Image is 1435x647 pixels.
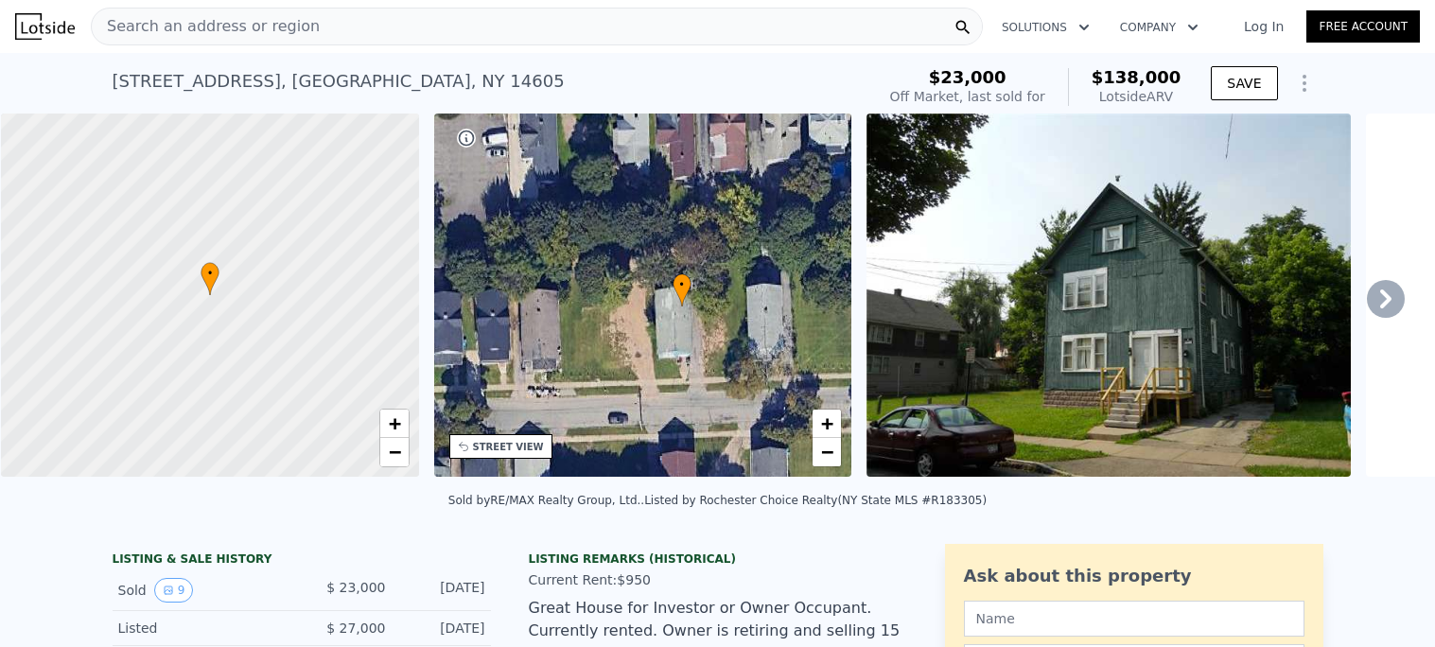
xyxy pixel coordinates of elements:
[821,440,833,463] span: −
[866,114,1351,477] img: Sale: 141928059 Parcel: 118736264
[821,411,833,435] span: +
[644,494,987,507] div: Listed by Rochester Choice Realty (NY State MLS #R183305)
[1221,17,1306,36] a: Log In
[154,578,194,603] button: View historical data
[473,440,544,454] div: STREET VIEW
[929,67,1006,87] span: $23,000
[326,580,385,595] span: $ 23,000
[448,494,644,507] div: Sold by RE/MAX Realty Group, Ltd. .
[326,621,385,636] span: $ 27,000
[529,551,907,567] div: Listing Remarks (Historical)
[673,273,691,306] div: •
[1092,87,1181,106] div: Lotside ARV
[92,15,320,38] span: Search an address or region
[201,262,219,295] div: •
[118,619,287,638] div: Listed
[1211,66,1277,100] button: SAVE
[1092,67,1181,87] span: $138,000
[401,619,485,638] div: [DATE]
[1286,64,1323,102] button: Show Options
[964,601,1304,637] input: Name
[113,68,565,95] div: [STREET_ADDRESS] , [GEOGRAPHIC_DATA] , NY 14605
[1306,10,1420,43] a: Free Account
[617,572,651,587] span: $950
[987,10,1105,44] button: Solutions
[673,276,691,293] span: •
[388,411,400,435] span: +
[118,578,287,603] div: Sold
[380,438,409,466] a: Zoom out
[529,572,618,587] span: Current Rent:
[890,87,1045,106] div: Off Market, last sold for
[813,410,841,438] a: Zoom in
[401,578,485,603] div: [DATE]
[380,410,409,438] a: Zoom in
[201,265,219,282] span: •
[15,13,75,40] img: Lotside
[813,438,841,466] a: Zoom out
[388,440,400,463] span: −
[1105,10,1214,44] button: Company
[113,551,491,570] div: LISTING & SALE HISTORY
[964,563,1304,589] div: Ask about this property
